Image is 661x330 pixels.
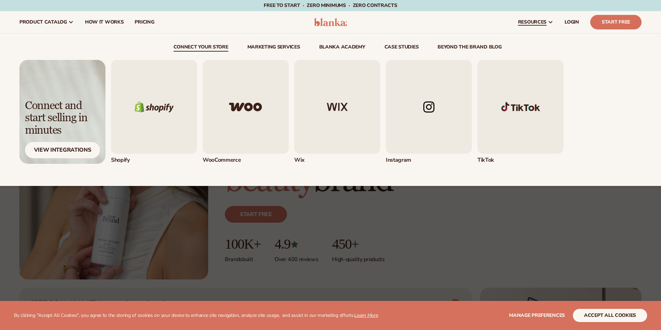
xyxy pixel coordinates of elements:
[438,45,501,52] a: beyond the brand blog
[203,60,289,164] div: 2 / 5
[203,60,289,164] a: Woo commerce logo. WooCommerce
[559,11,585,33] a: LOGIN
[111,60,197,164] a: Shopify logo. Shopify
[477,157,563,164] div: TikTok
[85,19,124,25] span: How It Works
[386,60,472,154] img: Instagram logo.
[25,100,100,136] div: Connect and start selling in minutes
[386,60,472,164] div: 4 / 5
[294,157,380,164] div: Wix
[19,60,105,164] a: Light background with shadow. Connect and start selling in minutes View Integrations
[386,157,472,164] div: Instagram
[294,60,380,164] div: 3 / 5
[135,19,154,25] span: pricing
[203,60,289,154] img: Woo commerce logo.
[111,60,197,154] img: Shopify logo.
[384,45,419,52] a: case studies
[294,60,380,154] img: Wix logo.
[512,11,559,33] a: resources
[19,19,67,25] span: product catalog
[319,45,365,52] a: Blanka Academy
[518,19,546,25] span: resources
[314,18,347,26] img: logo
[477,60,563,164] a: Shopify Image 1 TikTok
[14,11,79,33] a: product catalog
[173,45,228,52] a: connect your store
[19,60,105,164] img: Light background with shadow.
[111,60,197,164] div: 1 / 5
[477,60,563,154] img: Shopify Image 1
[111,157,197,164] div: Shopify
[509,312,565,319] span: Manage preferences
[386,60,472,164] a: Instagram logo. Instagram
[129,11,160,33] a: pricing
[79,11,129,33] a: How It Works
[573,309,647,322] button: accept all cookies
[354,312,378,319] a: Learn More
[294,60,380,164] a: Wix logo. Wix
[247,45,300,52] a: Marketing services
[590,15,642,29] a: Start Free
[264,2,397,9] span: Free to start · ZERO minimums · ZERO contracts
[509,309,565,322] button: Manage preferences
[565,19,579,25] span: LOGIN
[25,142,100,158] div: View Integrations
[477,60,563,164] div: 5 / 5
[14,313,378,319] p: By clicking "Accept All Cookies", you agree to the storing of cookies on your device to enhance s...
[203,157,289,164] div: WooCommerce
